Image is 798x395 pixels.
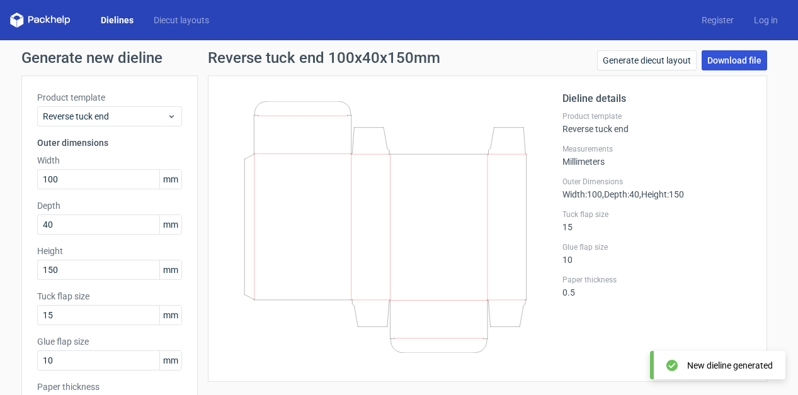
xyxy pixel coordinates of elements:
[208,50,440,65] h1: Reverse tuck end 100x40x150mm
[37,381,182,393] label: Paper thickness
[639,189,684,199] span: , Height : 150
[562,177,751,187] label: Outer Dimensions
[37,199,182,212] label: Depth
[562,275,751,285] label: Paper thickness
[562,242,751,265] div: 10
[702,50,767,70] a: Download file
[159,351,181,370] span: mm
[37,91,182,104] label: Product template
[562,189,602,199] span: Width : 100
[91,14,144,26] a: Dielines
[43,110,167,123] span: Reverse tuck end
[562,91,751,106] h2: Dieline details
[602,189,639,199] span: , Depth : 40
[37,136,182,149] h3: Outer dimensions
[159,215,181,234] span: mm
[37,154,182,167] label: Width
[37,290,182,303] label: Tuck flap size
[562,111,751,134] div: Reverse tuck end
[597,50,697,70] a: Generate diecut layout
[562,144,751,167] div: Millimeters
[562,209,751,220] label: Tuck flap size
[744,14,788,26] a: Log in
[37,245,182,257] label: Height
[37,335,182,348] label: Glue flap size
[159,170,181,189] span: mm
[562,275,751,298] div: 0.5
[562,242,751,252] label: Glue flap size
[144,14,219,26] a: Diecut layouts
[687,359,773,372] div: New dieline generated
[159,260,181,279] span: mm
[562,111,751,121] label: Product template
[692,14,744,26] a: Register
[562,209,751,232] div: 15
[562,144,751,154] label: Measurements
[21,50,777,65] h1: Generate new dieline
[159,306,181,325] span: mm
